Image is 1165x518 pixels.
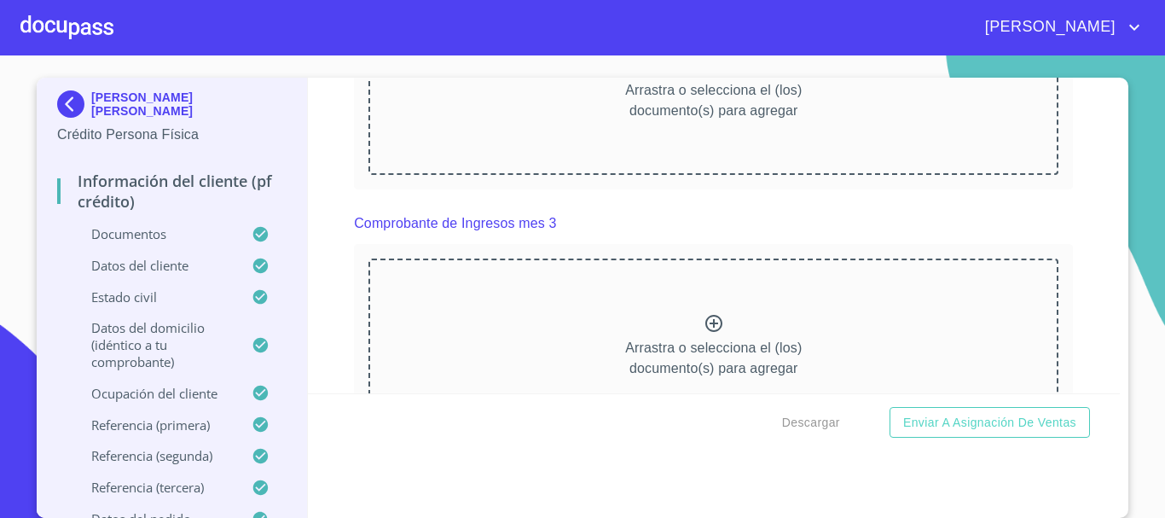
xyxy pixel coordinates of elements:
p: Ocupación del Cliente [57,385,252,402]
p: Referencia (segunda) [57,447,252,464]
p: Arrastra o selecciona el (los) documento(s) para agregar [625,80,802,121]
p: [PERSON_NAME] [PERSON_NAME] [91,90,287,118]
p: Datos del cliente [57,257,252,274]
p: Documentos [57,225,252,242]
span: [PERSON_NAME] [972,14,1124,41]
button: account of current user [972,14,1145,41]
div: [PERSON_NAME] [PERSON_NAME] [57,90,287,125]
p: Referencia (primera) [57,416,252,434]
p: Datos del domicilio (idéntico a tu comprobante) [57,319,252,370]
p: Crédito Persona Física [57,125,287,145]
span: Enviar a Asignación de Ventas [903,412,1076,434]
p: Estado Civil [57,288,252,306]
p: Comprobante de Ingresos mes 3 [354,213,556,234]
p: Información del cliente (PF crédito) [57,171,287,212]
p: Referencia (tercera) [57,479,252,496]
img: Docupass spot blue [57,90,91,118]
button: Enviar a Asignación de Ventas [890,407,1090,439]
p: Arrastra o selecciona el (los) documento(s) para agregar [625,338,802,379]
button: Descargar [775,407,847,439]
span: Descargar [782,412,840,434]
